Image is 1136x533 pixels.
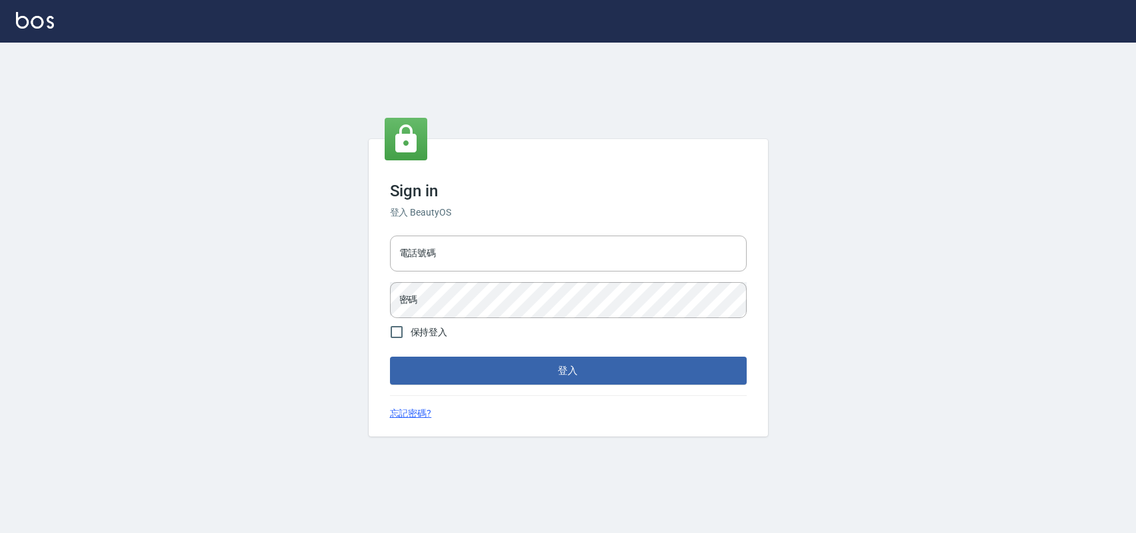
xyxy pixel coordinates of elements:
span: 保持登入 [411,325,448,339]
h6: 登入 BeautyOS [390,206,747,220]
h3: Sign in [390,182,747,200]
button: 登入 [390,357,747,385]
img: Logo [16,12,54,29]
a: 忘記密碼? [390,407,432,421]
